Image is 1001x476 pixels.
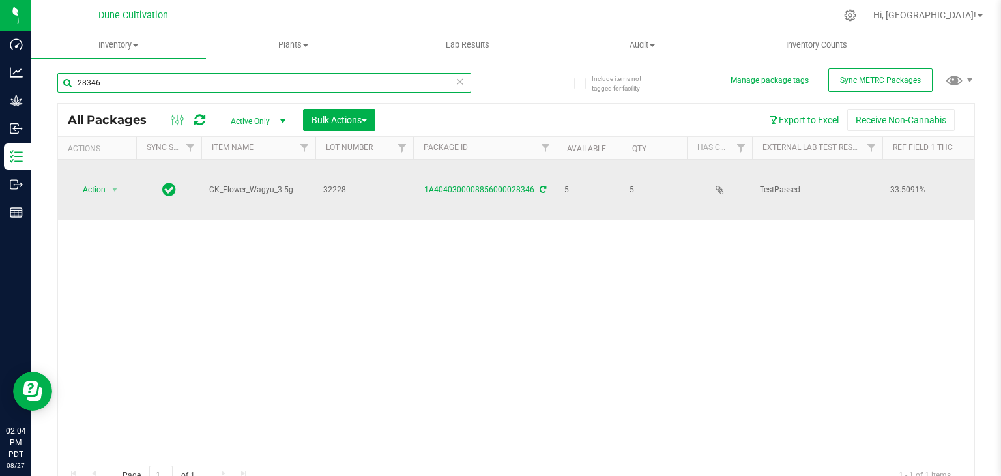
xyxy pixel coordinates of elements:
[312,115,367,125] span: Bulk Actions
[424,185,534,194] a: 1A4040300008856000028346
[555,31,729,59] a: Audit
[31,31,206,59] a: Inventory
[71,181,106,199] span: Action
[731,137,752,159] a: Filter
[535,137,557,159] a: Filter
[98,10,168,21] span: Dune Cultivation
[6,460,25,470] p: 08/27
[842,9,858,22] div: Manage settings
[68,113,160,127] span: All Packages
[206,31,381,59] a: Plants
[424,143,468,152] a: Package ID
[10,38,23,51] inline-svg: Dashboard
[162,181,176,199] span: In Sync
[762,143,865,152] a: External Lab Test Result
[873,10,976,20] span: Hi, [GEOGRAPHIC_DATA]!
[68,144,131,153] div: Actions
[10,122,23,135] inline-svg: Inbound
[326,143,373,152] a: Lot Number
[209,184,308,196] span: CK_Flower_Wagyu_3.5g
[303,109,375,131] button: Bulk Actions
[729,31,904,59] a: Inventory Counts
[538,185,546,194] span: Sync from Compliance System
[564,184,614,196] span: 5
[381,31,555,59] a: Lab Results
[893,143,953,152] a: Ref Field 1 THC
[180,137,201,159] a: Filter
[57,73,471,93] input: Search Package ID, Item Name, SKU, Lot or Part Number...
[10,178,23,191] inline-svg: Outbound
[567,144,606,153] a: Available
[212,143,254,152] a: Item Name
[6,425,25,460] p: 02:04 PM PDT
[31,39,206,51] span: Inventory
[630,184,679,196] span: 5
[828,68,933,92] button: Sync METRC Packages
[392,137,413,159] a: Filter
[760,109,847,131] button: Export to Excel
[760,184,875,196] span: TestPassed
[10,94,23,107] inline-svg: Grow
[687,137,752,160] th: Has COA
[294,137,315,159] a: Filter
[592,74,657,93] span: Include items not tagged for facility
[768,39,865,51] span: Inventory Counts
[861,137,882,159] a: Filter
[428,39,507,51] span: Lab Results
[890,184,989,196] span: 33.5091%
[13,372,52,411] iframe: Resource center
[10,206,23,219] inline-svg: Reports
[632,144,646,153] a: Qty
[147,143,197,152] a: Sync Status
[10,66,23,79] inline-svg: Analytics
[323,184,405,196] span: 32228
[847,109,955,131] button: Receive Non-Cannabis
[107,181,123,199] span: select
[840,76,921,85] span: Sync METRC Packages
[731,75,809,86] button: Manage package tags
[456,73,465,90] span: Clear
[555,39,729,51] span: Audit
[10,150,23,163] inline-svg: Inventory
[207,39,380,51] span: Plants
